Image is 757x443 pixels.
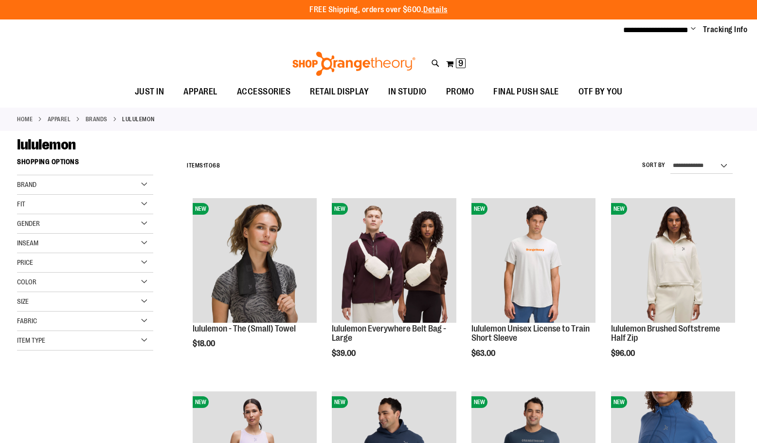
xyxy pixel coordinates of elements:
[17,297,29,305] span: Size
[17,258,33,266] span: Price
[17,278,36,286] span: Color
[332,198,456,324] a: lululemon Everywhere Belt Bag - LargeNEW
[378,81,436,103] a: IN STUDIO
[569,81,632,103] a: OTF BY YOU
[691,25,696,35] button: Account menu
[17,153,153,175] strong: Shopping Options
[213,162,220,169] span: 68
[471,349,497,358] span: $63.00
[193,203,209,215] span: NEW
[611,198,735,324] a: lululemon Brushed Softstreme Half ZipNEW
[310,81,369,103] span: RETAIL DISPLAY
[471,203,487,215] span: NEW
[606,193,740,383] div: product
[446,81,474,103] span: PROMO
[642,161,666,169] label: Sort By
[458,58,463,68] span: 9
[193,198,317,324] a: lululemon - The (Small) TowelNEW
[183,81,217,103] span: APPAREL
[578,81,623,103] span: OTF BY YOU
[227,81,301,103] a: ACCESSORIES
[193,324,296,333] a: lululemon - The (Small) Towel
[611,198,735,322] img: lululemon Brushed Softstreme Half Zip
[237,81,291,103] span: ACCESSORIES
[388,81,427,103] span: IN STUDIO
[332,324,446,343] a: lululemon Everywhere Belt Bag - Large
[125,81,174,103] a: JUST IN
[193,198,317,322] img: lululemon - The (Small) Towel
[471,198,595,322] img: lululemon Unisex License to Train Short Sleeve
[17,181,36,188] span: Brand
[187,158,220,173] h2: Items to
[17,115,33,124] a: Home
[309,4,448,16] p: FREE Shipping, orders over $600.
[467,193,600,383] div: product
[17,336,45,344] span: Item Type
[122,115,155,124] strong: lululemon
[484,81,569,103] a: FINAL PUSH SALE
[332,198,456,322] img: lululemon Everywhere Belt Bag - Large
[471,324,590,343] a: lululemon Unisex License to Train Short Sleeve
[17,239,38,247] span: Inseam
[48,115,71,124] a: APPAREL
[291,52,417,76] img: Shop Orangetheory
[493,81,559,103] span: FINAL PUSH SALE
[327,193,461,383] div: product
[611,349,636,358] span: $96.00
[193,396,209,408] span: NEW
[332,349,357,358] span: $39.00
[611,324,720,343] a: lululemon Brushed Softstreme Half Zip
[135,81,164,103] span: JUST IN
[17,220,40,227] span: Gender
[188,193,322,373] div: product
[611,396,627,408] span: NEW
[300,81,378,103] a: RETAIL DISPLAY
[471,198,595,324] a: lululemon Unisex License to Train Short SleeveNEW
[203,162,206,169] span: 1
[193,339,216,348] span: $18.00
[17,200,25,208] span: Fit
[174,81,227,103] a: APPAREL
[17,136,76,153] span: lululemon
[17,317,37,325] span: Fabric
[332,396,348,408] span: NEW
[86,115,108,124] a: BRANDS
[423,5,448,14] a: Details
[611,203,627,215] span: NEW
[436,81,484,103] a: PROMO
[332,203,348,215] span: NEW
[471,396,487,408] span: NEW
[703,24,748,35] a: Tracking Info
